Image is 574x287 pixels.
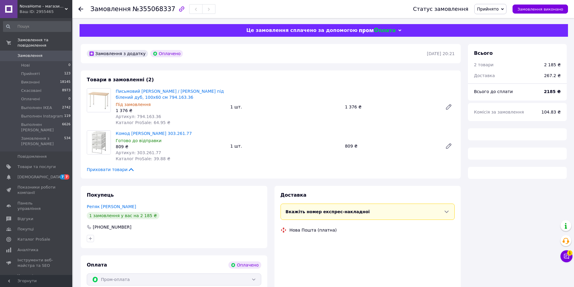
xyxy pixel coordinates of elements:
[17,237,50,242] span: Каталог ProSale
[150,50,183,57] div: Оплачено
[517,7,563,11] span: Замовлення виконано
[78,6,83,12] div: Повернутися назад
[87,204,136,209] a: Репяк [PERSON_NAME]
[87,262,107,268] span: Оплата
[20,9,72,14] div: Ваш ID: 2955465
[64,114,71,119] span: 119
[64,136,71,147] span: 534
[21,63,30,68] span: Нові
[116,144,225,150] div: 809 ₴
[116,138,162,143] span: Готово до відправки
[246,27,357,33] span: Це замовлення сплачено за допомогою
[87,212,159,219] div: 1 замовлення у вас на 2 185 ₴
[413,6,469,12] div: Статус замовлення
[116,89,224,100] a: Письмовий [PERSON_NAME] / [PERSON_NAME] під білений дуб, 100х60 см 794.163.36
[90,5,131,13] span: Замовлення
[17,226,34,232] span: Покупці
[21,136,64,147] span: Замовлення з [PERSON_NAME]
[288,227,338,233] div: Нова Пошта (платна)
[474,73,495,78] span: Доставка
[62,88,71,93] span: 8973
[116,108,225,114] div: 1 376 ₴
[17,164,56,170] span: Товари та послуги
[567,250,572,256] span: 1
[474,62,494,67] span: 2 товари
[474,89,513,94] span: Всього до сплати
[60,80,71,85] span: 18145
[474,110,524,114] span: Комісія за замовлення
[21,96,40,102] span: Оплачені
[133,5,175,13] span: №355068337
[427,51,455,56] time: [DATE] 20:21
[443,101,455,113] a: Редагувати
[228,103,342,111] div: 1 шт.
[228,261,261,269] div: Оплачено
[21,88,42,93] span: Скасовані
[17,174,62,180] span: [DEMOGRAPHIC_DATA]
[286,209,370,214] span: Вкажіть номер експрес-накладної
[560,250,572,262] button: Чат з покупцем1
[477,7,499,11] span: Прийнято
[281,192,307,198] span: Доставка
[17,257,56,268] span: Інструменти веб-майстра та SEO
[21,122,62,133] span: Выполнен [PERSON_NAME]
[17,216,33,222] span: Відгуки
[17,154,47,159] span: Повідомлення
[60,174,65,179] span: 7
[474,50,493,56] span: Всього
[68,63,71,68] span: 0
[87,77,154,83] span: Товари в замовленні (2)
[87,89,111,112] img: Письмовий стіл ІКЕА LINNMON ЛІННМОН / ADILS АДІЛС під білений дуб, 100х60 см 794.163.36
[68,96,71,102] span: 0
[64,174,69,179] span: 7
[3,21,71,32] input: Пошук
[544,89,561,94] b: 2185 ₴
[21,105,52,111] span: Выполнен IKEA
[541,69,564,82] div: 267.2 ₴
[228,142,342,150] div: 1 шт.
[116,131,192,136] a: Комод [PERSON_NAME] 303.261.77
[541,110,561,114] span: 104.83 ₴
[21,80,40,85] span: Виконані
[87,167,135,173] span: Приховати товари
[359,28,395,33] img: evopay logo
[443,140,455,152] a: Редагувати
[62,122,71,133] span: 6626
[17,53,42,58] span: Замовлення
[20,4,65,9] span: NovaHome - магазин товарів для дому і не тільки
[116,114,161,119] span: Артикул: 794.163.36
[17,185,56,195] span: Показники роботи компанії
[343,103,440,111] div: 1 376 ₴
[116,102,151,107] span: Під замовлення
[62,105,71,111] span: 2742
[87,50,148,57] div: Замовлення з додатку
[17,247,38,253] span: Аналітика
[17,201,56,211] span: Панель управління
[87,192,114,198] span: Покупець
[343,142,440,150] div: 809 ₴
[116,156,170,161] span: Каталог ProSale: 39.88 ₴
[17,273,56,284] span: Управління сайтом
[92,224,132,230] div: [PHONE_NUMBER]
[544,62,561,68] div: 2 185 ₴
[87,131,111,154] img: Комод IKEA LENNART білий 303.261.77
[64,71,71,76] span: 123
[116,150,161,155] span: Артикул: 303.261.77
[17,37,72,48] span: Замовлення та повідомлення
[116,120,170,125] span: Каталог ProSale: 64.95 ₴
[21,114,63,119] span: Выполнен Instagram
[21,71,40,76] span: Прийняті
[513,5,568,14] button: Замовлення виконано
